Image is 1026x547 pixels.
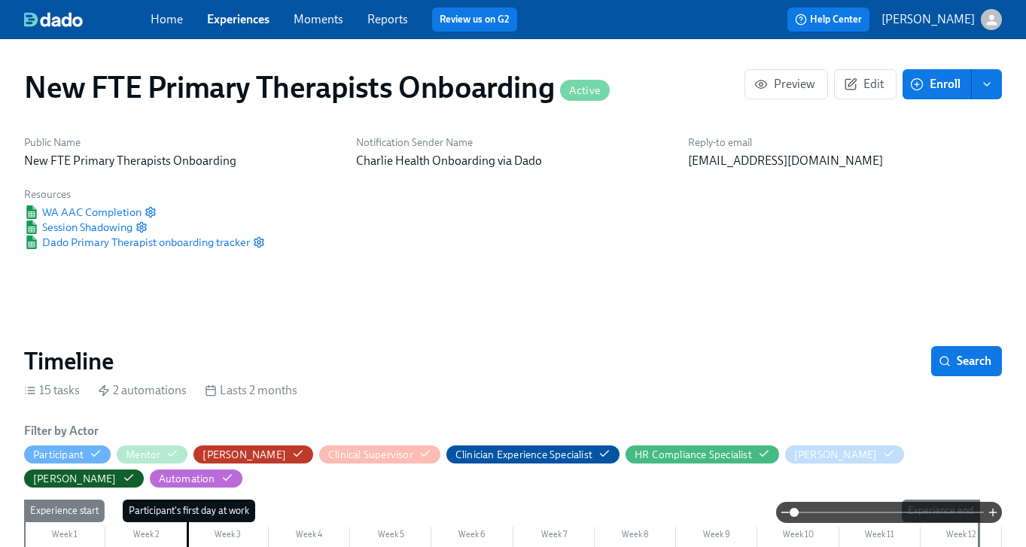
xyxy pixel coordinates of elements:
[913,77,961,92] span: Enroll
[744,69,828,99] button: Preview
[187,527,269,546] div: Week 3
[440,12,510,27] a: Review us on G2
[688,153,1002,169] p: [EMAIL_ADDRESS][DOMAIN_NAME]
[367,12,408,26] a: Reports
[560,85,610,96] span: Active
[24,500,105,522] div: Experience start
[432,8,517,32] button: Review us on G2
[902,500,979,522] div: Experience end
[635,448,752,462] div: Hide HR Compliance Specialist
[834,69,897,99] button: Edit
[356,135,670,150] h6: Notification Sender Name
[24,205,39,219] img: Google Sheet
[839,527,921,546] div: Week 11
[24,445,111,463] button: Participant
[24,423,99,439] h6: Filter by Actor
[356,153,670,169] p: Charlie Health Onboarding via Dado
[98,382,187,399] div: 2 automations
[24,527,105,546] div: Week 1
[33,472,117,486] div: Hide Paige Eber
[903,69,972,99] button: Enroll
[193,445,313,463] button: [PERSON_NAME]
[847,77,884,92] span: Edit
[794,448,878,462] div: Hide Meg Dawson
[972,69,1002,99] button: enroll
[24,236,39,249] img: Google Sheet
[24,382,80,399] div: 15 tasks
[126,448,160,462] div: Hide Mentor
[117,445,187,463] button: Mentor
[881,9,1002,30] button: [PERSON_NAME]
[328,448,413,462] div: Hide Clinical Supervisor
[123,500,255,522] div: Participant's first day at work
[595,527,676,546] div: Week 8
[159,472,215,486] div: Hide Automation
[24,205,142,220] span: WA AAC Completion
[24,235,250,250] span: Dado Primary Therapist onboarding tracker
[24,346,114,376] h2: Timeline
[676,527,757,546] div: Week 9
[881,11,975,28] p: [PERSON_NAME]
[350,527,431,546] div: Week 5
[151,12,183,26] a: Home
[795,12,862,27] span: Help Center
[757,527,839,546] div: Week 10
[513,527,595,546] div: Week 7
[269,527,350,546] div: Week 4
[24,220,132,235] span: Session Shadowing
[294,12,343,26] a: Moments
[688,135,1002,150] h6: Reply-to email
[207,12,269,26] a: Experiences
[202,448,286,462] div: Hide Clarissa
[24,12,83,27] img: dado
[24,135,338,150] h6: Public Name
[446,445,620,463] button: Clinician Experience Specialist
[24,235,250,250] a: Google SheetDado Primary Therapist onboarding tracker
[24,69,610,105] h1: New FTE Primary Therapists Onboarding
[931,346,1002,376] button: Search
[431,527,513,546] div: Week 6
[24,153,338,169] p: New FTE Primary Therapists Onboarding
[319,445,440,463] button: Clinical Supervisor
[921,527,1002,546] div: Week 12
[785,445,905,463] button: [PERSON_NAME]
[455,448,592,462] div: Hide Clinician Experience Specialist
[24,187,265,202] h6: Resources
[24,470,144,488] button: [PERSON_NAME]
[205,382,297,399] div: Lasts 2 months
[757,77,815,92] span: Preview
[24,205,142,220] a: Google SheetWA AAC Completion
[105,527,187,546] div: Week 2
[24,220,39,234] img: Google Sheet
[33,448,84,462] div: Hide Participant
[626,445,779,463] button: HR Compliance Specialist
[787,8,869,32] button: Help Center
[150,470,242,488] button: Automation
[942,354,991,369] span: Search
[24,12,151,27] a: dado
[24,220,132,235] a: Google SheetSession Shadowing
